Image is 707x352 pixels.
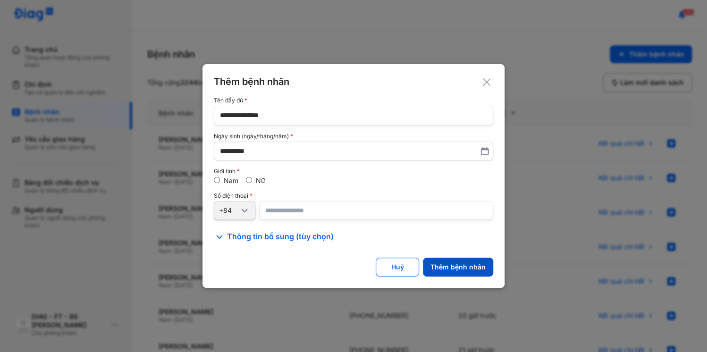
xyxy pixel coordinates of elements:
div: Số điện thoại [214,193,493,199]
label: Nam [224,176,238,184]
span: Thông tin bổ sung (tùy chọn) [227,231,334,243]
button: Thêm bệnh nhân [423,258,493,277]
div: Thêm bệnh nhân [214,75,493,88]
button: Huỷ [376,258,419,277]
label: Nữ [256,176,265,184]
div: +84 [219,206,239,215]
div: Thêm bệnh nhân [430,263,486,271]
div: Ngày sinh (ngày/tháng/năm) [214,133,493,140]
div: Giới tính [214,168,493,175]
div: Tên đầy đủ [214,97,493,104]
